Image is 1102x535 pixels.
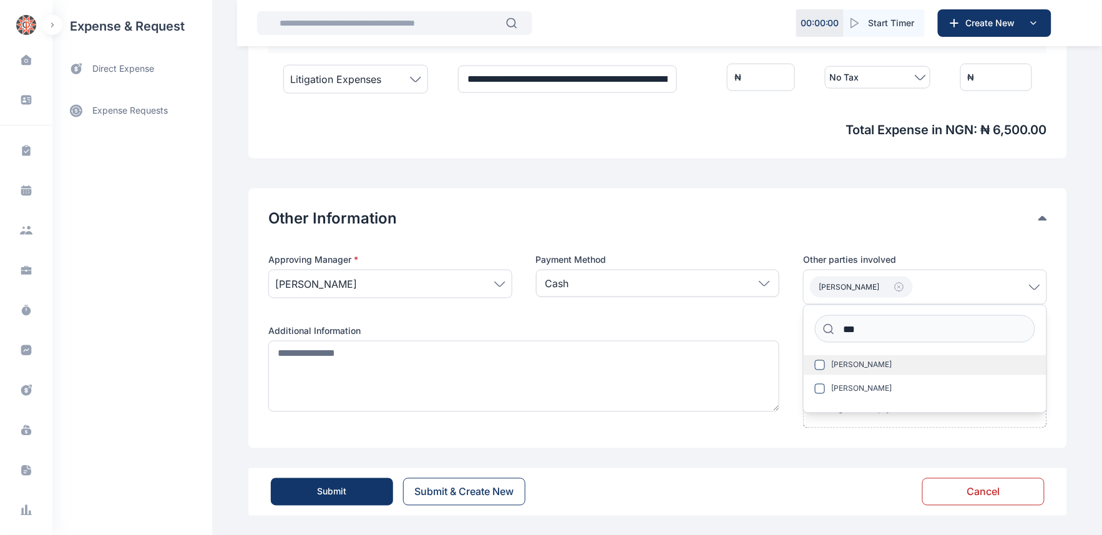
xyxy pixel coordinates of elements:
[803,253,896,266] span: Other parties involved
[545,276,569,291] p: Cash
[922,478,1045,506] button: Cancel
[275,277,357,292] span: [PERSON_NAME]
[268,209,1047,228] div: Other Information
[536,253,780,266] label: Payment Method
[52,96,212,125] a: expense requests
[268,253,358,266] span: Approving Manager
[268,121,1047,139] span: Total Expense in NGN : ₦ 6,500.00
[290,72,381,87] span: Litigation Expenses
[831,360,892,370] span: [PERSON_NAME]
[819,282,879,292] span: [PERSON_NAME]
[734,71,741,84] div: ₦
[804,403,1046,428] div: Drag and drop your document here or
[52,86,212,125] div: expense requests
[268,325,779,337] label: Additional Information
[829,70,859,85] span: No Tax
[318,486,347,498] div: Submit
[869,17,915,29] span: Start Timer
[844,9,925,37] button: Start Timer
[268,209,1038,228] button: Other Information
[801,17,839,29] p: 00 : 00 : 00
[968,71,975,84] div: ₦
[271,478,393,506] button: Submit
[961,17,1026,29] span: Create New
[938,9,1051,37] button: Create New
[831,384,892,394] span: [PERSON_NAME]
[52,52,212,86] a: direct expense
[92,62,154,76] span: direct expense
[810,277,913,298] button: [PERSON_NAME]
[403,478,525,506] button: Submit & Create New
